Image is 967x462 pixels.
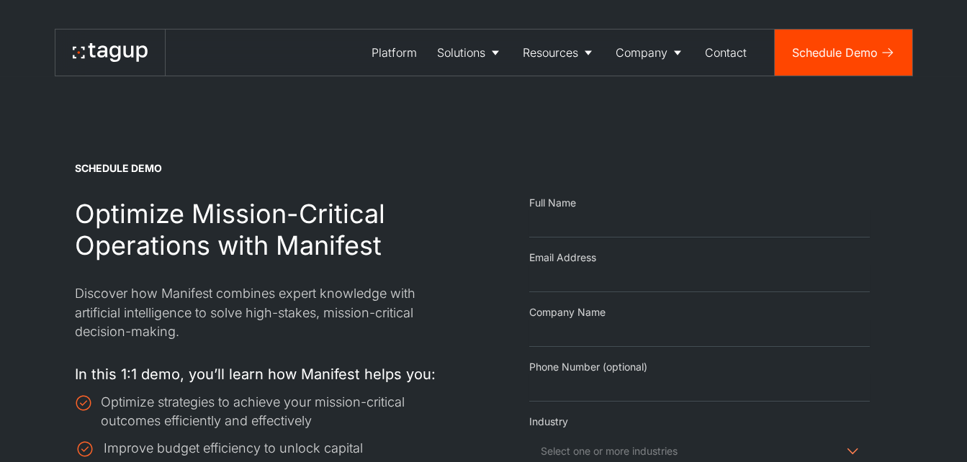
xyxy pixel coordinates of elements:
div: Resources [523,44,578,61]
div: Improve budget efficiency to unlock capital [104,439,363,458]
div: Company Name [529,305,871,320]
div: SCHEDULE demo [75,161,162,176]
div: Phone Number (optional) [529,360,871,374]
div: Email Address [529,250,871,265]
p: In this 1:1 demo, you’ll learn how Manifest helps you: [75,364,436,384]
a: Contact [695,30,757,76]
div: Company [616,44,667,61]
textarea: Search [537,445,546,458]
a: Company [606,30,695,76]
div: Full Name [529,196,871,210]
h2: Optimize Mission-Critical Operations with Manifest [75,199,461,262]
div: Optimize strategies to achieve your mission-critical outcomes efficiently and effectively [101,393,461,430]
div: Solutions [437,44,485,61]
a: Solutions [427,30,513,76]
div: Schedule Demo [792,44,878,61]
div: Industry [529,415,871,429]
p: Discover how Manifest combines expert knowledge with artificial intelligence to solve high-stakes... [75,284,461,340]
a: Platform [361,30,427,76]
a: Resources [513,30,606,76]
div: Platform [372,44,417,61]
div: Select one or more industries [541,445,678,458]
div: Contact [705,44,747,61]
a: Schedule Demo [775,30,912,76]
